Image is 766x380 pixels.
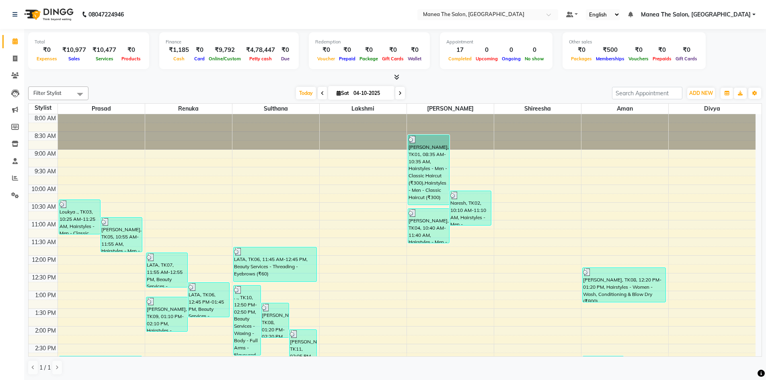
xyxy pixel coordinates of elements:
span: Vouchers [626,56,651,62]
div: ₹0 [278,45,292,55]
b: 08047224946 [88,3,124,26]
div: ₹10,477 [89,45,119,55]
span: Renuka [145,104,232,114]
div: [PERSON_NAME], TK09, 01:10 PM-02:10 PM, Hairstyles - Women - Straight / 'U' Cut (₹700) [146,297,187,331]
div: 12:00 PM [30,256,58,264]
span: shireesha [494,104,581,114]
div: Redemption [315,39,423,45]
div: ₹0 [626,45,651,55]
div: Appointment [446,39,546,45]
div: 1:30 PM [33,309,58,317]
div: 8:00 AM [33,114,58,123]
span: Upcoming [474,56,500,62]
div: Loukya ., TK03, 10:25 AM-11:25 AM, Hairstyles - Men - Classic Haircut (₹300) [59,200,100,234]
span: Divya [669,104,756,114]
span: ADD NEW [689,90,713,96]
div: 2:00 PM [33,327,58,335]
div: ₹1,185 [166,45,192,55]
div: Finance [166,39,292,45]
button: ADD NEW [687,88,715,99]
span: Filter Stylist [33,90,62,96]
div: ₹0 [380,45,406,55]
div: 1:00 PM [33,291,58,300]
div: [PERSON_NAME], TK08, 01:20 PM-02:20 PM, Beauty Services - Threading - Eyebrows (₹60) [261,303,289,337]
input: Search Appointment [612,87,682,99]
span: Sulthana [232,104,319,114]
div: 0 [500,45,523,55]
span: Petty cash [247,56,274,62]
span: Completed [446,56,474,62]
div: 8:30 AM [33,132,58,140]
div: [PERSON_NAME], TK08, 12:20 PM-01:20 PM, Hairstyles - Women - Wash, Conditioning & Blow Dry (₹800) [583,268,666,302]
span: Lakshmi [320,104,407,114]
div: [PERSON_NAME], TK04, 10:40 AM-11:40 AM, Hairstyles - Men - Kids (U-12) (₹250) [408,209,449,243]
div: ₹0 [357,45,380,55]
input: 2025-10-04 [351,87,391,99]
span: Expenses [35,56,59,62]
span: Gift Cards [380,56,406,62]
div: LATA, TK06, 12:45 PM-01:45 PM, Beauty Services - Threading - Eyebrows (₹60) [188,283,229,317]
span: [PERSON_NAME] [407,104,494,114]
div: Naresh, TK02, 10:10 AM-11:10 AM, Hairstyles - Men - [PERSON_NAME] Shave/Trim (₹200) [450,191,491,225]
span: Today [296,87,316,99]
div: ₹0 [119,45,143,55]
span: Aman [581,104,668,114]
span: Wallet [406,56,423,62]
div: ₹0 [315,45,337,55]
div: 9:00 AM [33,150,58,158]
div: [PERSON_NAME], TK05, 10:55 AM-11:55 AM, Hairstyles - Men - Classic Haircut (₹300) [101,218,142,252]
div: ₹0 [35,45,59,55]
div: 10:00 AM [30,185,58,193]
span: Voucher [315,56,337,62]
span: Services [94,56,115,62]
div: 9:30 AM [33,167,58,176]
div: 11:00 AM [30,220,58,229]
div: 0 [523,45,546,55]
span: Sales [66,56,82,62]
span: Cash [171,56,187,62]
span: Online/Custom [207,56,243,62]
span: Ongoing [500,56,523,62]
div: ₹0 [674,45,699,55]
div: ₹0 [569,45,594,55]
div: . ., TK10, 12:50 PM-02:50 PM, Beauty Services - Waxing - Body - Full Arms - Flavoured (₹750),Beau... [234,286,261,355]
div: LATA, TK06, 11:45 AM-12:45 PM, Beauty Services - Threading - Eyebrows (₹60) [234,247,317,281]
div: 11:30 AM [30,238,58,246]
span: Card [192,56,207,62]
div: ₹0 [406,45,423,55]
span: Manea The Salon, [GEOGRAPHIC_DATA] [641,10,751,19]
div: ₹10,977 [59,45,89,55]
span: 1 / 1 [39,364,51,372]
div: 10:30 AM [30,203,58,211]
span: Prasad [58,104,145,114]
span: Due [279,56,292,62]
span: Package [357,56,380,62]
span: Gift Cards [674,56,699,62]
div: ₹4,78,447 [243,45,278,55]
span: Packages [569,56,594,62]
img: logo [21,3,76,26]
div: ₹0 [192,45,207,55]
div: ₹9,792 [207,45,243,55]
div: ₹0 [337,45,357,55]
div: Stylist [29,104,58,112]
div: 12:30 PM [30,273,58,282]
span: Sat [335,90,351,96]
span: No show [523,56,546,62]
div: LATA, TK07, 11:55 AM-12:55 PM, Beauty Services - Threading - [GEOGRAPHIC_DATA]/Forehead (₹60) [146,253,187,287]
div: 0 [474,45,500,55]
div: [PERSON_NAME], TK01, 08:35 AM-10:35 AM, Hairstyles - Men - Classic Haircut (₹300),Hairstyles - Me... [408,135,449,205]
div: 17 [446,45,474,55]
div: Total [35,39,143,45]
span: Products [119,56,143,62]
div: ₹0 [651,45,674,55]
div: ₹500 [594,45,626,55]
div: 2:30 PM [33,344,58,353]
div: Other sales [569,39,699,45]
span: Prepaid [337,56,357,62]
span: Prepaids [651,56,674,62]
span: Memberships [594,56,626,62]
